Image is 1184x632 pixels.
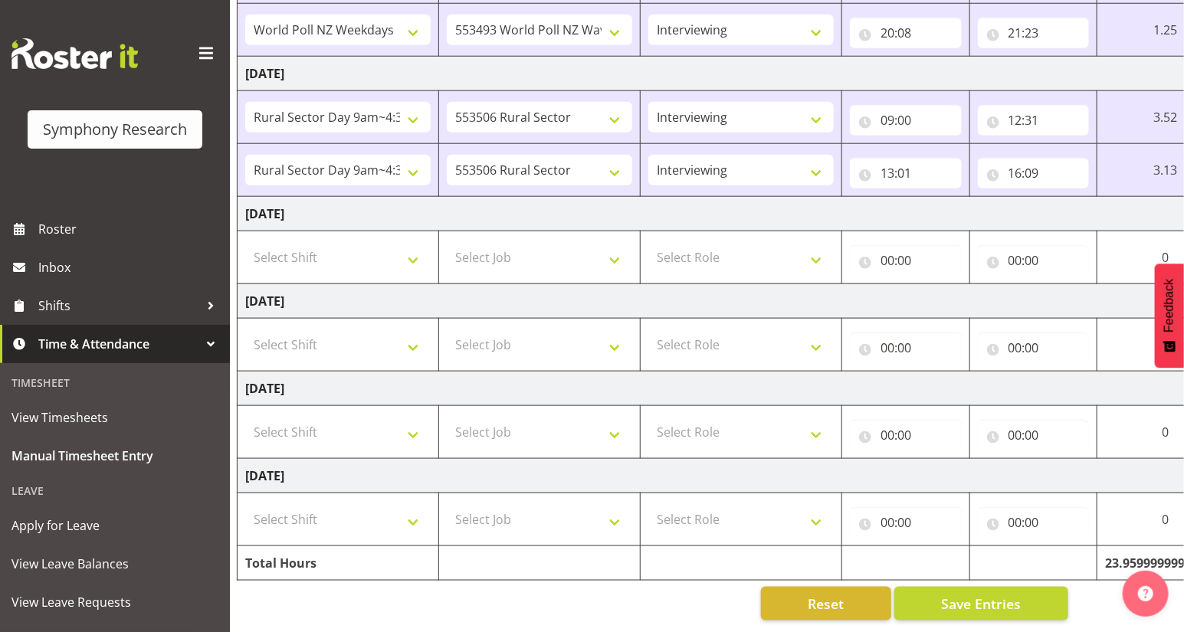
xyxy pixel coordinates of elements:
div: Symphony Research [43,118,187,141]
a: Apply for Leave [4,506,226,545]
div: Leave [4,475,226,506]
span: Time & Attendance [38,332,199,355]
input: Click to select... [850,158,962,188]
input: Click to select... [978,158,1090,188]
input: Click to select... [850,420,962,450]
div: Timesheet [4,367,226,398]
button: Feedback - Show survey [1155,264,1184,368]
span: Feedback [1163,279,1176,332]
button: Reset [761,587,891,621]
span: View Leave Balances [11,552,218,575]
input: Click to select... [978,420,1090,450]
input: Click to select... [850,245,962,276]
span: View Timesheets [11,406,218,429]
span: View Leave Requests [11,591,218,614]
input: Click to select... [978,332,1090,363]
span: Roster [38,218,222,241]
img: help-xxl-2.png [1138,586,1153,601]
input: Click to select... [978,105,1090,136]
a: View Leave Balances [4,545,226,583]
span: Shifts [38,294,199,317]
input: Click to select... [850,507,962,538]
input: Click to select... [850,332,962,363]
span: Apply for Leave [11,514,218,537]
input: Click to select... [850,105,962,136]
input: Click to select... [978,507,1090,538]
input: Click to select... [978,18,1090,48]
a: Manual Timesheet Entry [4,437,226,475]
input: Click to select... [850,18,962,48]
a: View Timesheets [4,398,226,437]
span: Inbox [38,256,222,279]
span: Reset [808,594,844,614]
td: Total Hours [238,546,439,581]
span: Manual Timesheet Entry [11,444,218,467]
img: Rosterit website logo [11,38,138,69]
button: Save Entries [894,587,1068,621]
span: Save Entries [941,594,1021,614]
input: Click to select... [978,245,1090,276]
a: View Leave Requests [4,583,226,621]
